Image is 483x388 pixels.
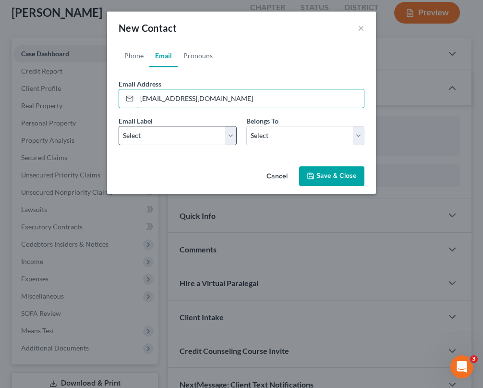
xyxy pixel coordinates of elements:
[149,44,178,67] a: Email
[137,89,364,108] input: Email Address
[358,22,364,34] button: ×
[450,355,473,378] iframe: Intercom live chat
[178,44,218,67] a: Pronouns
[246,117,278,125] span: Belongs To
[470,355,478,363] span: 3
[119,22,177,34] span: New Contact
[299,166,364,187] button: Save & Close
[119,44,149,67] a: Phone
[119,79,161,89] label: Email Address
[259,167,295,187] button: Cancel
[119,116,153,126] label: Email Label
